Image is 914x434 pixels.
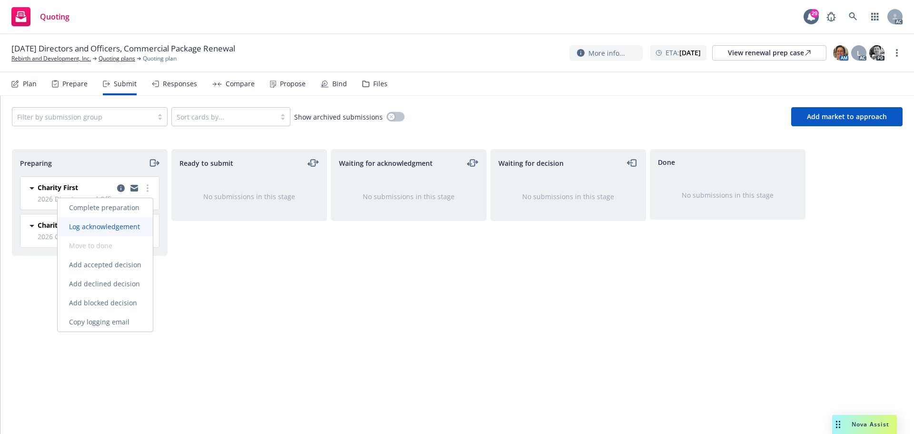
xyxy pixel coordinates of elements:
div: Plan [23,80,37,88]
span: Add market to approach [807,112,887,121]
span: Done [658,157,675,167]
a: moveLeft [626,157,638,169]
span: Quoting [40,13,70,20]
span: Quoting plan [143,54,177,63]
button: Add market to approach [791,107,903,126]
div: View renewal prep case [728,46,811,60]
span: Add declined decision [58,279,151,288]
div: Prepare [62,80,88,88]
span: Move to done [58,241,124,250]
span: Complete preparation [58,203,151,212]
span: L [857,48,861,58]
a: moveLeftRight [467,157,478,169]
span: Charity First [38,220,78,230]
span: More info... [588,48,625,58]
a: more [891,47,903,59]
span: Log acknowledgement [58,222,151,231]
div: Propose [280,80,306,88]
div: Bind [332,80,347,88]
span: 2026 Directors and Officers [38,194,153,204]
span: Add blocked decision [58,298,149,307]
a: more [142,182,153,194]
button: Nova Assist [832,415,897,434]
a: Search [844,7,863,26]
span: Waiting for acknowledgment [339,158,433,168]
div: No submissions in this stage [187,192,311,202]
div: 29 [810,9,819,18]
a: moveLeftRight [308,157,319,169]
div: Responses [163,80,197,88]
div: No submissions in this stage [347,192,471,202]
a: Report a Bug [822,7,841,26]
span: Charity First [38,182,78,192]
a: Switch app [865,7,884,26]
img: photo [869,45,884,61]
span: Copy logging email [58,317,141,326]
div: Compare [226,80,255,88]
span: Waiting for decision [498,158,564,168]
span: Ready to submit [179,158,233,168]
span: Add accepted decision [58,260,153,269]
button: More info... [569,45,643,61]
div: Drag to move [832,415,844,434]
a: copy logging email [115,182,127,194]
a: Quoting [8,3,73,30]
strong: [DATE] [679,48,701,57]
span: 2026 Commercial Package [38,232,153,242]
a: copy logging email [129,182,140,194]
span: [DATE] Directors and Officers, Commercial Package Renewal [11,43,235,54]
a: moveRight [148,157,159,169]
div: Files [373,80,387,88]
span: Nova Assist [852,420,889,428]
div: Submit [114,80,137,88]
a: View renewal prep case [712,45,826,61]
span: ETA : [666,48,701,58]
span: Show archived submissions [294,112,383,122]
div: No submissions in this stage [666,190,790,200]
div: No submissions in this stage [506,192,630,202]
a: Quoting plans [99,54,135,63]
a: Rebirth and Development, Inc. [11,54,91,63]
span: Preparing [20,158,52,168]
img: photo [833,45,848,61]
